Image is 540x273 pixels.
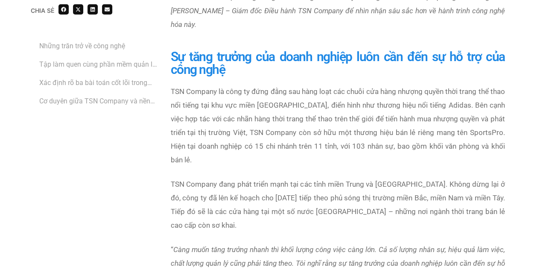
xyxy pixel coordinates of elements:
div: Share on x-twitter [73,4,83,15]
p: TSN Company là công ty đứng đằng sau hàng loạt các chuỗi cửa hàng nhượng quyền thời trang thể tha... [171,85,505,167]
div: Share on facebook [58,4,69,15]
h1: Sự tăng trưởng của doanh nghiệp luôn cần đến sự hỗ trợ của công nghệ [171,50,505,76]
a: Những trăn trở về công nghệ [39,41,125,51]
a: Cơ duyên giữa TSN Company và nền tảng công nghệ [DOMAIN_NAME] [39,96,158,106]
p: TSN Company đang phát triển mạnh tại các tỉnh miền Trung và [GEOGRAPHIC_DATA]. Không dừng lại ở đ... [171,177,505,232]
div: Share on email [102,4,112,15]
div: Chia sẻ [31,8,54,14]
a: Xác định rõ ba bài toán cốt lõi trong vận hành & quản trị doanh nghiệp [39,77,158,88]
div: Share on linkedin [88,4,98,15]
a: Tập làm quen cùng phần mềm quản lý công việc [39,59,158,70]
